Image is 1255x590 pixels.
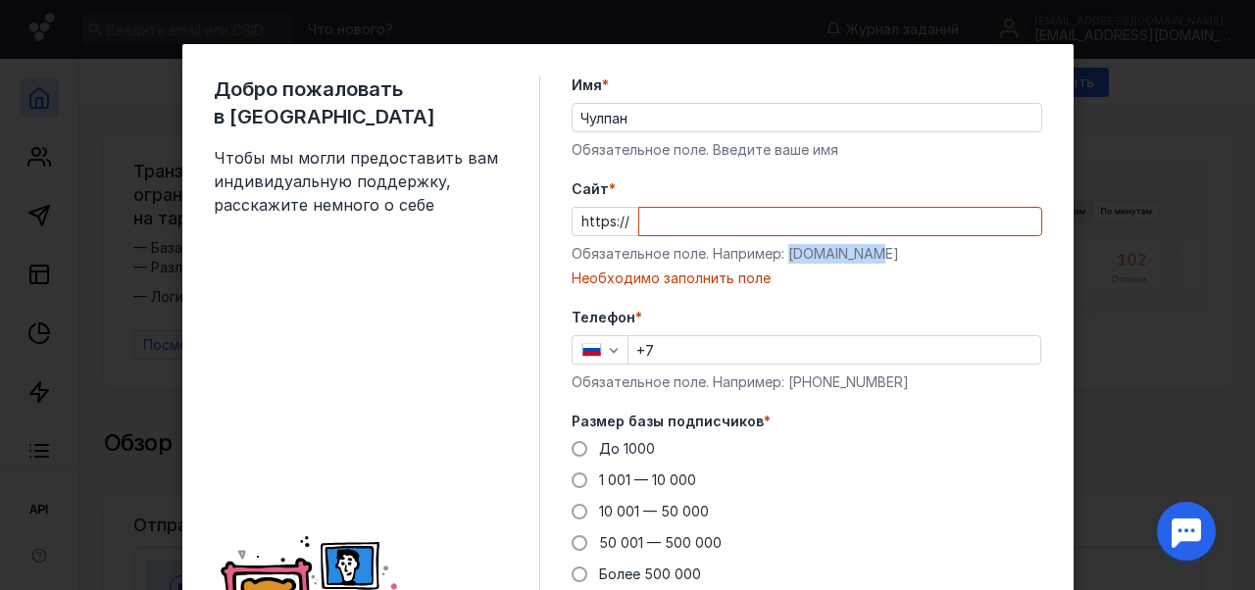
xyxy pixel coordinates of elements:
span: Телефон [572,308,635,327]
div: Обязательное поле. Например: [PHONE_NUMBER] [572,372,1042,392]
span: Чтобы мы могли предоставить вам индивидуальную поддержку, расскажите немного о себе [214,146,508,217]
span: Более 500 000 [599,565,701,582]
span: Размер базы подписчиков [572,412,764,431]
span: Добро пожаловать в [GEOGRAPHIC_DATA] [214,75,508,130]
span: До 1000 [599,440,655,457]
div: Необходимо заполнить поле [572,269,1042,288]
span: Cайт [572,179,609,199]
span: Имя [572,75,602,95]
div: Обязательное поле. Например: [DOMAIN_NAME] [572,244,1042,264]
span: 1 001 — 10 000 [599,471,696,488]
span: 10 001 — 50 000 [599,503,709,519]
span: 50 001 — 500 000 [599,534,722,551]
div: Обязательное поле. Введите ваше имя [572,140,1042,160]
